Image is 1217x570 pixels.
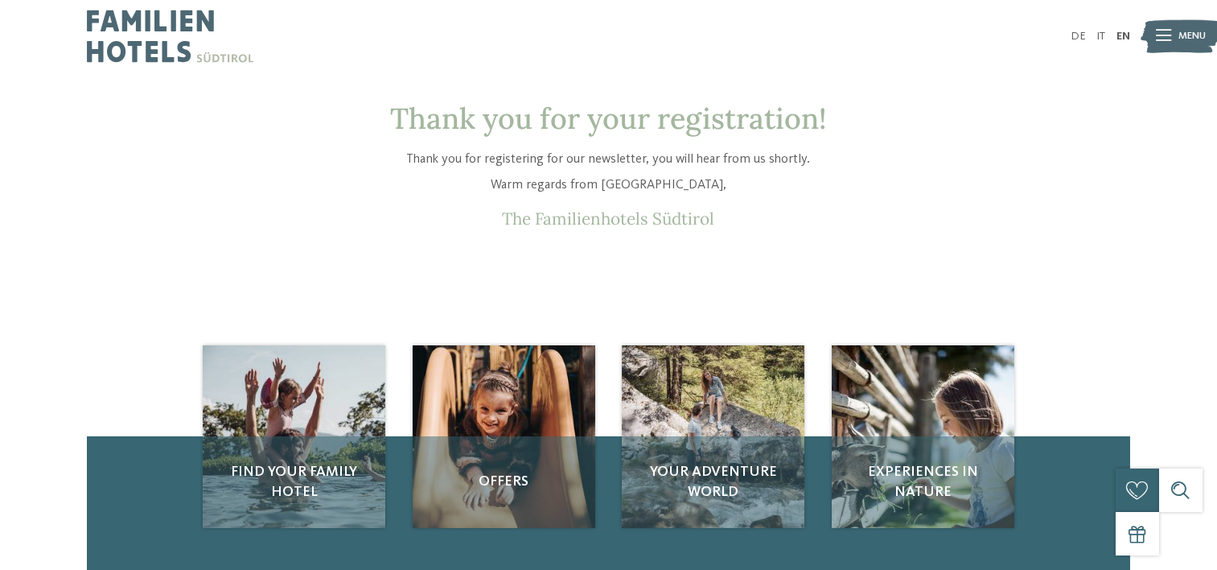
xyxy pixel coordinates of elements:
a: Newsletter Experiences in nature [832,345,1014,528]
img: Newsletter [203,345,385,528]
span: Your adventure world [636,462,790,502]
span: Find your family hotel [217,462,371,502]
a: Newsletter Offers [413,345,595,528]
img: Newsletter [622,345,804,528]
p: Thank you for registering for our newsletter, you will hear from us shortly. [265,151,953,169]
p: The Familienhotels Südtirol [265,209,953,229]
span: Experiences in nature [846,462,1000,502]
span: Thank you for your registration! [390,100,826,137]
a: IT [1096,31,1105,42]
p: Warm regards from [GEOGRAPHIC_DATA], [265,176,953,195]
img: Newsletter [413,345,595,528]
span: Offers [427,472,581,492]
a: DE [1071,31,1086,42]
a: EN [1116,31,1130,42]
a: Newsletter Your adventure world [622,345,804,528]
span: Menu [1178,29,1206,43]
img: Newsletter [832,345,1014,528]
a: Newsletter Find your family hotel [203,345,385,528]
